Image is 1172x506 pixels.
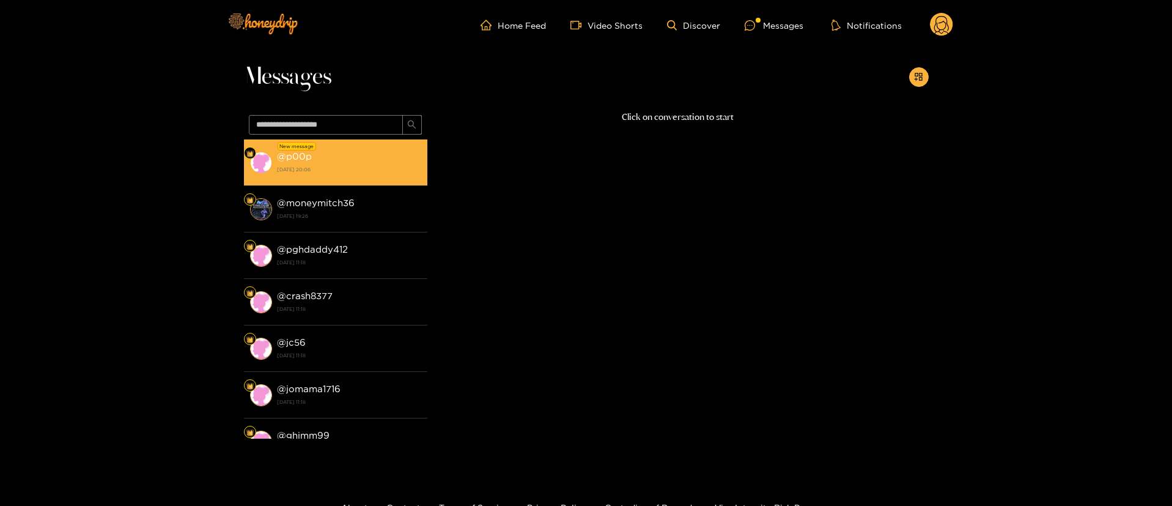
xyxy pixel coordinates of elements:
[277,164,421,175] strong: [DATE] 20:06
[828,19,905,31] button: Notifications
[246,196,254,204] img: Fan Level
[250,338,272,360] img: conversation
[481,20,546,31] a: Home Feed
[277,396,421,407] strong: [DATE] 11:18
[277,291,333,301] strong: @ crash8377
[427,110,929,124] p: Click on conversation to start
[277,337,306,348] strong: @ jc56
[277,430,330,441] strong: @ ghimm99
[250,198,272,220] img: conversation
[277,198,355,208] strong: @ moneymitch36
[246,289,254,297] img: Fan Level
[570,20,643,31] a: Video Shorts
[570,20,588,31] span: video-camera
[277,244,348,255] strong: @ pghdaddy412
[909,67,929,87] button: appstore-add
[246,150,254,157] img: Fan Level
[277,384,341,394] strong: @ jomama1716
[402,115,422,135] button: search
[246,429,254,436] img: Fan Level
[481,20,498,31] span: home
[277,210,421,221] strong: [DATE] 19:26
[745,18,803,32] div: Messages
[278,142,316,151] div: New message
[250,384,272,406] img: conversation
[246,382,254,390] img: Fan Level
[914,72,923,83] span: appstore-add
[244,62,331,92] span: Messages
[250,431,272,453] img: conversation
[250,245,272,267] img: conversation
[277,151,312,162] strong: @ p00p
[277,350,421,361] strong: [DATE] 11:18
[277,303,421,314] strong: [DATE] 11:18
[407,120,416,130] span: search
[667,20,720,31] a: Discover
[250,291,272,313] img: conversation
[277,257,421,268] strong: [DATE] 11:18
[246,336,254,343] img: Fan Level
[246,243,254,250] img: Fan Level
[250,152,272,174] img: conversation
